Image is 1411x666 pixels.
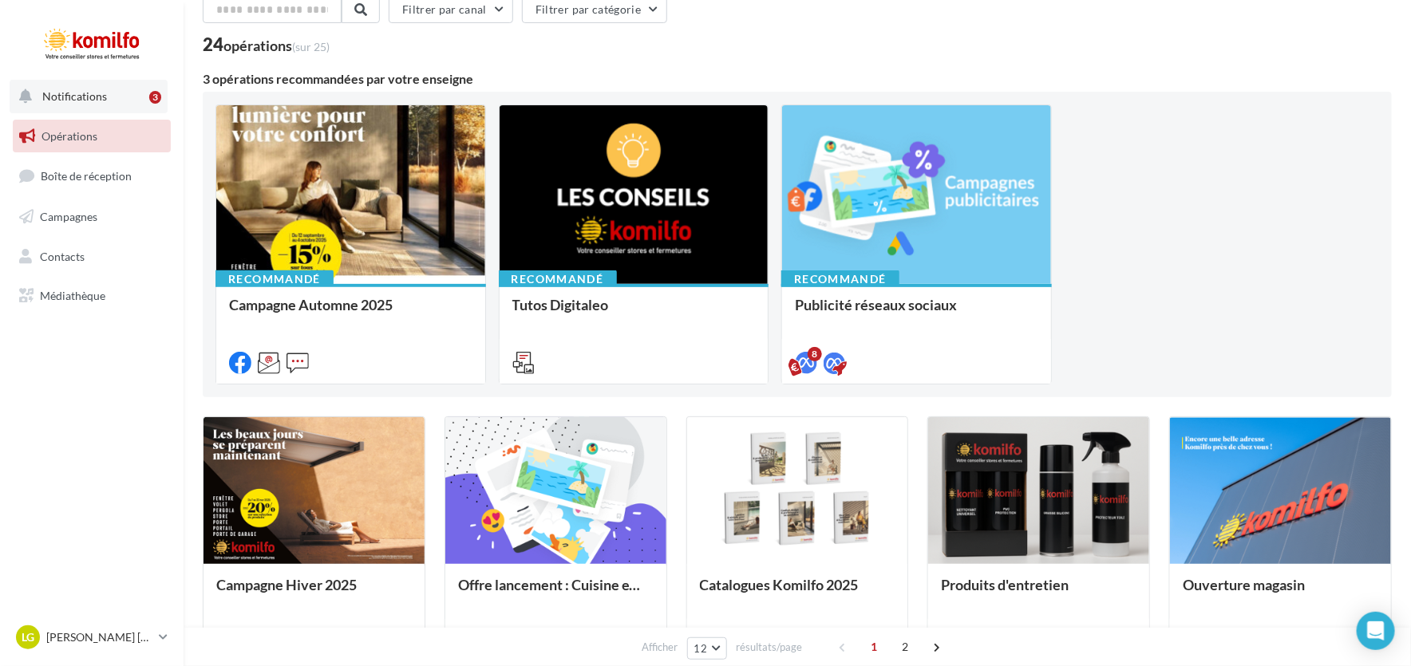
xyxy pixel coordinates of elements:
[40,289,105,302] span: Médiathèque
[216,577,412,609] div: Campagne Hiver 2025
[736,640,802,655] span: résultats/page
[1357,612,1395,650] div: Open Intercom Messenger
[10,159,174,193] a: Boîte de réception
[203,36,330,53] div: 24
[512,297,756,329] div: Tutos Digitaleo
[10,120,174,153] a: Opérations
[687,637,728,660] button: 12
[10,200,174,234] a: Campagnes
[292,40,330,53] span: (sur 25)
[40,249,85,262] span: Contacts
[223,38,330,53] div: opérations
[458,577,654,609] div: Offre lancement : Cuisine extérieur
[229,297,472,329] div: Campagne Automne 2025
[10,80,168,113] button: Notifications 3
[13,622,171,652] a: LG [PERSON_NAME] [PERSON_NAME]
[41,169,132,183] span: Boîte de réception
[941,577,1136,609] div: Produits d'entretien
[42,89,107,103] span: Notifications
[808,347,822,361] div: 8
[892,634,918,660] span: 2
[781,270,899,288] div: Recommandé
[700,577,895,609] div: Catalogues Komilfo 2025
[499,270,617,288] div: Recommandé
[10,240,174,274] a: Contacts
[46,629,152,645] p: [PERSON_NAME] [PERSON_NAME]
[40,210,97,223] span: Campagnes
[203,73,1392,85] div: 3 opérations recommandées par votre enseigne
[215,270,334,288] div: Recommandé
[861,634,887,660] span: 1
[694,642,708,655] span: 12
[41,129,97,143] span: Opérations
[10,279,174,313] a: Médiathèque
[1183,577,1378,609] div: Ouverture magasin
[149,91,161,104] div: 3
[795,297,1038,329] div: Publicité réseaux sociaux
[22,629,34,645] span: LG
[642,640,678,655] span: Afficher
